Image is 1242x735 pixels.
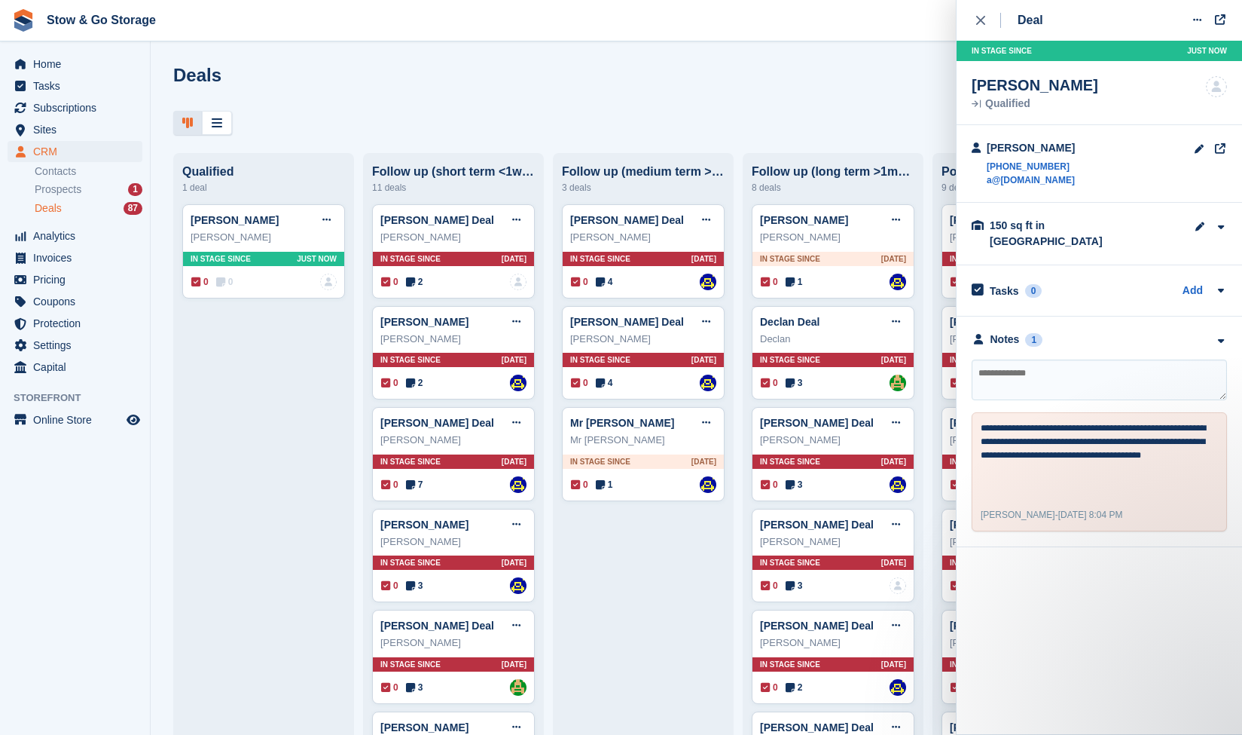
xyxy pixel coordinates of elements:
[33,409,124,430] span: Online Store
[380,433,526,448] div: [PERSON_NAME]
[950,721,1063,733] a: [PERSON_NAME] Deal
[41,8,162,32] a: Stow & Go Storage
[571,376,588,390] span: 0
[881,354,906,366] span: [DATE]
[33,335,124,356] span: Settings
[571,275,588,289] span: 0
[380,557,441,568] span: In stage since
[972,45,1032,57] span: In stage since
[570,214,684,226] a: [PERSON_NAME] Deal
[950,635,1096,651] div: [PERSON_NAME]
[173,65,221,85] h1: Deals
[35,201,62,216] span: Deals
[950,659,1010,670] span: In stage since
[950,214,1063,226] a: [PERSON_NAME] Deal
[33,357,124,378] span: Capital
[951,579,968,593] span: 0
[297,253,337,265] span: Just now
[950,620,1063,632] a: [PERSON_NAME] Deal
[381,579,398,593] span: 0
[570,456,630,467] span: In stage since
[380,354,441,366] span: In stage since
[406,681,423,694] span: 3
[786,376,803,390] span: 3
[700,274,716,290] img: Rob Good-Stephenson
[35,182,81,197] span: Prospects
[990,218,1140,250] div: 150 sq ft in [GEOGRAPHIC_DATA]
[1025,284,1042,298] div: 0
[950,253,1010,265] span: In stage since
[950,456,1010,467] span: In stage since
[380,417,494,429] a: [PERSON_NAME] Deal
[12,9,35,32] img: stora-icon-8386f47178a22dfd0bd8f6a31ec36ba5ce8667c1dd55bd0f319d3a0aa187defe.svg
[890,375,906,391] img: Alex Taylor
[990,332,1020,348] div: Notes
[890,274,906,290] a: Rob Good-Stephenson
[33,313,124,334] span: Protection
[786,275,803,289] span: 1
[760,316,819,328] a: Declan Deal
[881,456,906,467] span: [DATE]
[760,230,906,245] div: [PERSON_NAME]
[1206,76,1227,97] img: deal-assignee-blank
[691,456,716,467] span: [DATE]
[14,390,150,406] span: Storefront
[1025,333,1042,347] div: 1
[951,478,968,492] span: 0
[216,275,233,289] span: 0
[8,313,142,334] a: menu
[941,179,1104,197] div: 9 deals
[502,253,526,265] span: [DATE]
[596,275,613,289] span: 4
[760,332,906,347] div: Declan
[8,291,142,312] a: menu
[760,417,874,429] a: [PERSON_NAME] Deal
[760,214,848,226] a: [PERSON_NAME]
[881,557,906,568] span: [DATE]
[406,579,423,593] span: 3
[502,456,526,467] span: [DATE]
[760,557,820,568] span: In stage since
[881,253,906,265] span: [DATE]
[380,316,468,328] a: [PERSON_NAME]
[320,274,337,290] a: deal-assignee-blank
[1018,11,1043,29] div: Deal
[950,557,1010,568] span: In stage since
[380,253,441,265] span: In stage since
[700,375,716,391] img: Rob Good-Stephenson
[380,620,494,632] a: [PERSON_NAME] Deal
[987,140,1075,156] div: [PERSON_NAME]
[760,659,820,670] span: In stage since
[951,275,968,289] span: 0
[890,577,906,594] img: deal-assignee-blank
[8,247,142,268] a: menu
[8,141,142,162] a: menu
[570,354,630,366] span: In stage since
[987,160,1075,173] a: [PHONE_NUMBER]
[510,274,526,290] img: deal-assignee-blank
[33,141,124,162] span: CRM
[786,681,803,694] span: 2
[502,659,526,670] span: [DATE]
[950,534,1096,550] div: [PERSON_NAME]
[990,284,1019,298] h2: Tasks
[381,275,398,289] span: 0
[890,476,906,493] img: Rob Good-Stephenson
[700,476,716,493] a: Rob Good-Stephenson
[752,165,914,179] div: Follow up (long term >1month)
[124,411,142,429] a: Preview store
[35,201,142,216] a: Deals 87
[35,164,142,179] a: Contacts
[761,681,778,694] span: 0
[381,376,398,390] span: 0
[950,354,1010,366] span: In stage since
[950,519,1063,531] a: [PERSON_NAME] Deal
[33,97,124,118] span: Subscriptions
[761,275,778,289] span: 0
[510,577,526,594] a: Rob Good-Stephenson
